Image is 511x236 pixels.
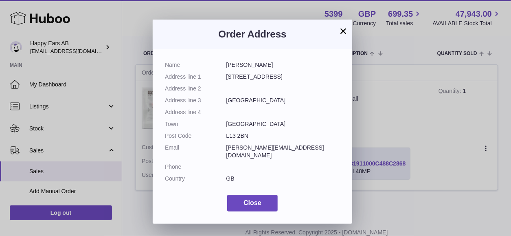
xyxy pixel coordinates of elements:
[226,97,340,104] dd: [GEOGRAPHIC_DATA]
[243,199,261,206] span: Close
[226,175,340,183] dd: GB
[226,61,340,69] dd: [PERSON_NAME]
[165,61,226,69] dt: Name
[165,163,226,171] dt: Phone
[226,132,340,140] dd: L13 2BN
[226,120,340,128] dd: [GEOGRAPHIC_DATA]
[165,144,226,159] dt: Email
[165,97,226,104] dt: Address line 3
[165,108,226,116] dt: Address line 4
[226,144,340,159] dd: [PERSON_NAME][EMAIL_ADDRESS][DOMAIN_NAME]
[338,26,348,36] button: ×
[226,73,340,81] dd: [STREET_ADDRESS]
[165,132,226,140] dt: Post Code
[227,195,278,212] button: Close
[165,28,340,41] h3: Order Address
[165,73,226,81] dt: Address line 1
[165,175,226,183] dt: Country
[165,120,226,128] dt: Town
[165,85,226,93] dt: Address line 2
